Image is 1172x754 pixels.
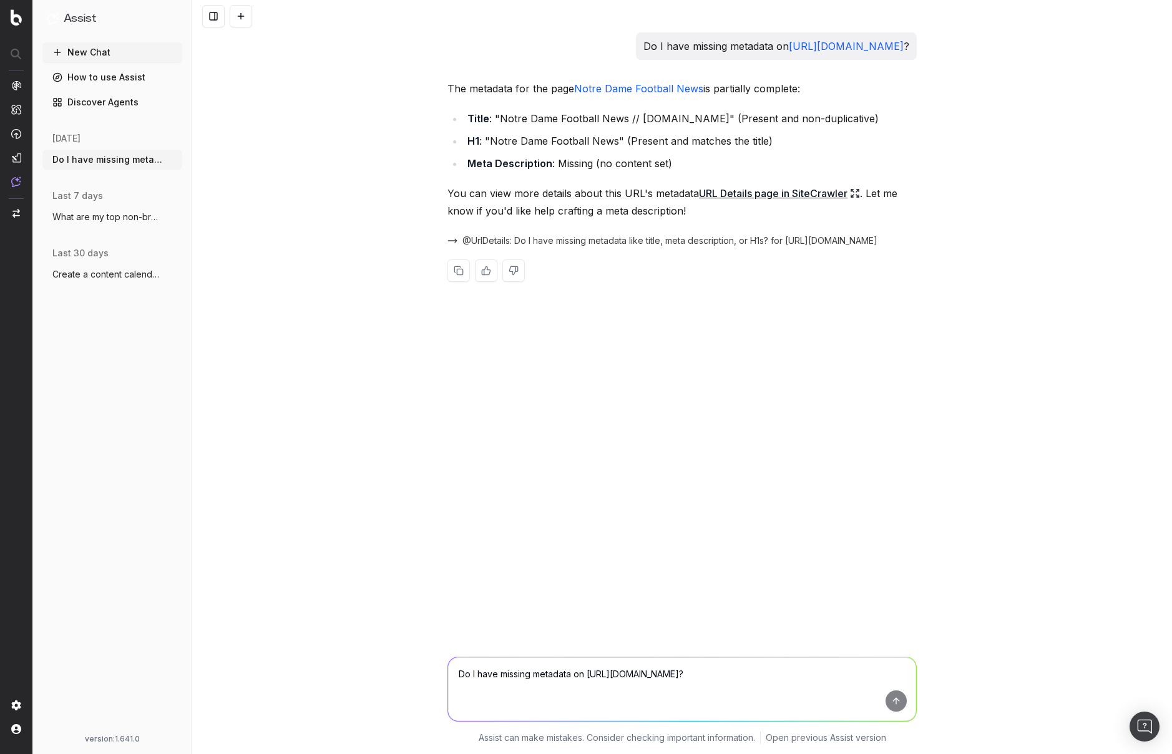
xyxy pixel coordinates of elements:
[47,10,177,27] button: Assist
[574,82,703,95] a: Notre Dame Football News
[464,155,917,172] li: : Missing (no content set)
[52,247,109,259] span: last 30 days
[52,190,103,202] span: last 7 days
[11,9,22,26] img: Botify logo
[467,157,552,170] strong: Meta Description
[11,724,21,734] img: My account
[11,700,21,710] img: Setting
[447,80,917,97] p: The metadata for the page is partially complete:
[42,264,182,284] button: Create a content calendar using trends &
[1130,712,1160,742] div: Open Intercom Messenger
[42,92,182,112] a: Discover Agents
[643,37,909,55] p: Do I have missing metadata on ?
[462,234,877,247] span: @UrlDetails: Do I have missing metadata like title, meta description, or H1s? for [URL][DOMAIN_NAME]
[47,12,59,24] img: Assist
[52,153,162,166] span: Do I have missing metadata on [URL]
[52,211,162,223] span: What are my top non-branded keywords?
[42,67,182,87] a: How to use Assist
[11,176,21,187] img: Assist
[447,234,892,247] button: @UrlDetails: Do I have missing metadata like title, meta description, or H1s? for [URL][DOMAIN_NAME]
[64,10,96,27] h1: Assist
[766,732,886,744] a: Open previous Assist version
[12,209,20,218] img: Switch project
[11,104,21,115] img: Intelligence
[42,207,182,227] button: What are my top non-branded keywords?
[467,112,489,125] strong: Title
[429,85,441,97] img: Botify assist logo
[52,132,81,145] span: [DATE]
[789,40,904,52] a: [URL][DOMAIN_NAME]
[467,135,479,147] strong: H1
[464,110,917,127] li: : "Notre Dame Football News // [DOMAIN_NAME]" (Present and non-duplicative)
[11,80,21,90] img: Analytics
[464,132,917,150] li: : "Notre Dame Football News" (Present and matches the title)
[52,268,162,281] span: Create a content calendar using trends &
[479,732,755,744] p: Assist can make mistakes. Consider checking important information.
[42,42,182,62] button: New Chat
[47,734,177,744] div: version: 1.641.0
[11,128,21,139] img: Activation
[447,185,917,220] p: You can view more details about this URL's metadata . Let me know if you'd like help crafting a m...
[11,153,21,163] img: Studio
[42,150,182,170] button: Do I have missing metadata on [URL]
[699,185,860,202] a: URL Details page in SiteCrawler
